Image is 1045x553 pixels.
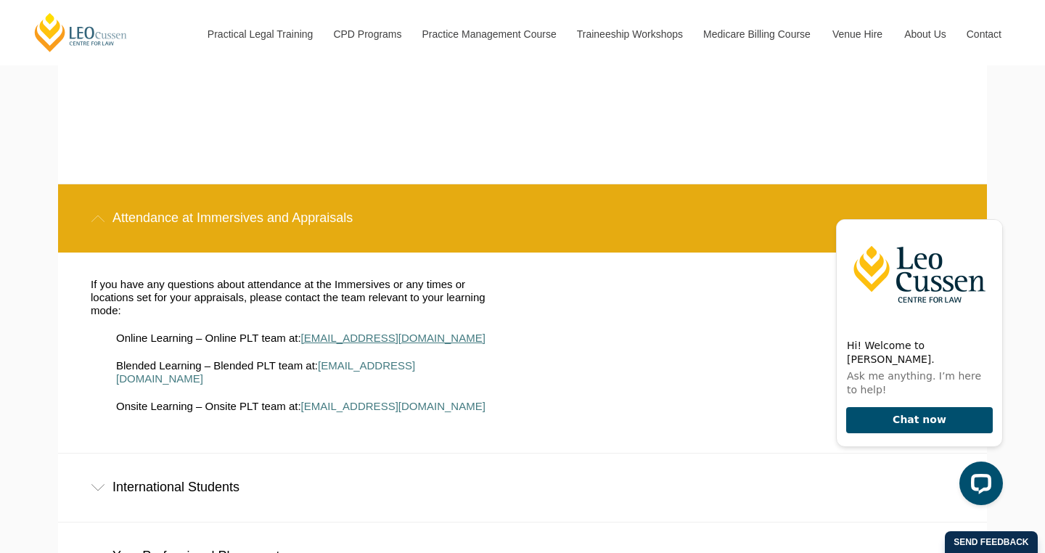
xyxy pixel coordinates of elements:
div: Attendance at Immersives and Appraisals [58,184,987,252]
iframe: LiveChat chat widget [824,207,1009,517]
a: [EMAIL_ADDRESS][DOMAIN_NAME] [301,400,485,412]
div: International Students [58,454,987,521]
a: Practical Legal Training [197,3,323,65]
span: Online Learning – Online PLT team at: [116,332,301,344]
span: Onsite Learning – Onsite PLT team at: [116,400,301,412]
a: Practice Management Course [411,3,566,65]
a: [EMAIL_ADDRESS][DOMAIN_NAME] [116,359,415,385]
a: CPD Programs [322,3,411,65]
a: Traineeship Workshops [566,3,692,65]
a: [PERSON_NAME] Centre for Law [33,12,129,53]
a: [EMAIL_ADDRESS][DOMAIN_NAME] [301,332,485,344]
a: Contact [956,3,1012,65]
a: About Us [893,3,956,65]
span: Blended Learning – Blended PLT team at: [116,359,318,372]
a: Venue Hire [821,3,893,65]
a: Medicare Billing Course [692,3,821,65]
span: If you have any questions about attendance at the Immersives or any times or locations set for yo... [91,278,485,316]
